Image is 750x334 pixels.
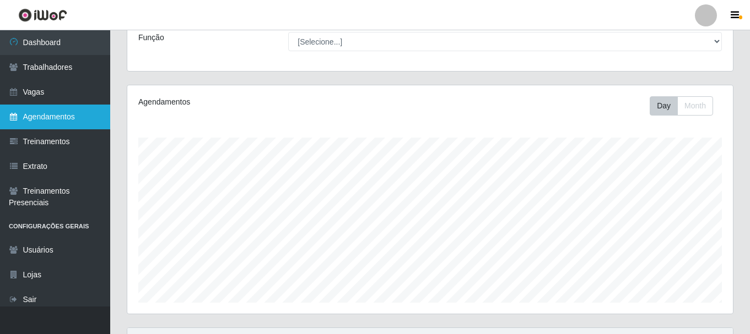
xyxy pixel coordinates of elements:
[677,96,713,116] button: Month
[18,8,67,22] img: CoreUI Logo
[650,96,713,116] div: First group
[138,96,372,108] div: Agendamentos
[650,96,722,116] div: Toolbar with button groups
[650,96,678,116] button: Day
[138,32,164,43] label: Função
